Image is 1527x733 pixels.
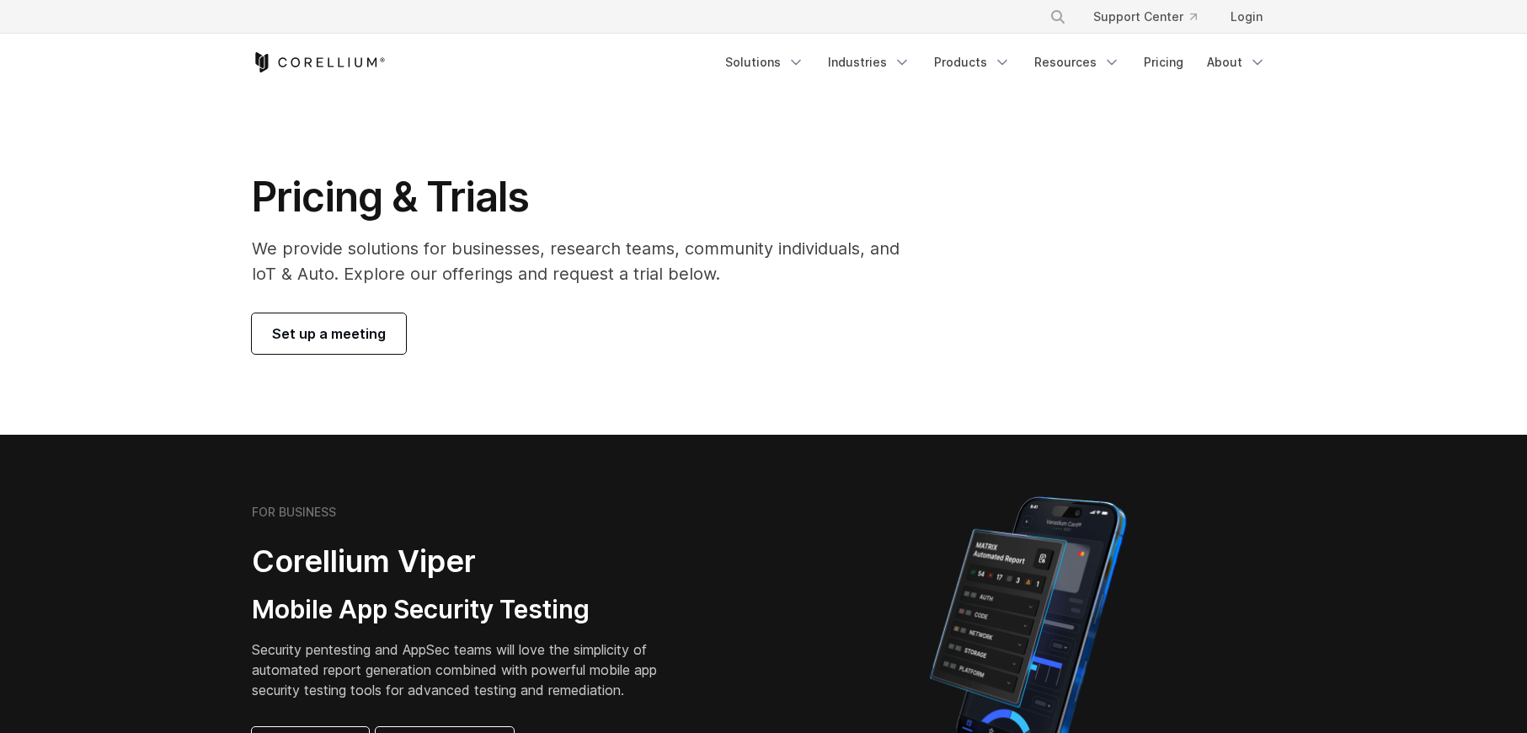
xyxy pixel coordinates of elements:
[1134,47,1193,78] a: Pricing
[1080,2,1210,32] a: Support Center
[252,313,406,354] a: Set up a meeting
[252,639,683,700] p: Security pentesting and AppSec teams will love the simplicity of automated report generation comb...
[272,324,386,344] span: Set up a meeting
[1197,47,1276,78] a: About
[1217,2,1276,32] a: Login
[818,47,921,78] a: Industries
[715,47,814,78] a: Solutions
[252,172,923,222] h1: Pricing & Trials
[1024,47,1130,78] a: Resources
[252,52,386,72] a: Corellium Home
[1043,2,1073,32] button: Search
[715,47,1276,78] div: Navigation Menu
[252,543,683,581] h2: Corellium Viper
[252,505,336,520] h6: FOR BUSINESS
[1029,2,1276,32] div: Navigation Menu
[252,236,923,286] p: We provide solutions for businesses, research teams, community individuals, and IoT & Auto. Explo...
[924,47,1021,78] a: Products
[252,594,683,626] h3: Mobile App Security Testing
